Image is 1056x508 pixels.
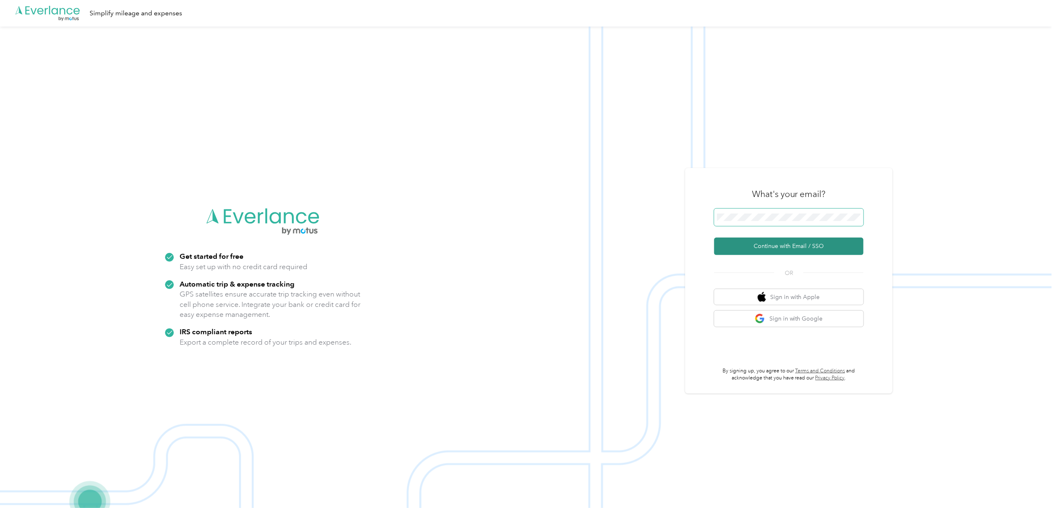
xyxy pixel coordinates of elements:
[180,327,252,336] strong: IRS compliant reports
[180,252,243,260] strong: Get started for free
[714,311,864,327] button: google logoSign in with Google
[714,367,864,382] p: By signing up, you agree to our and acknowledge that you have read our .
[755,314,765,324] img: google logo
[796,368,845,374] a: Terms and Conditions
[180,262,307,272] p: Easy set up with no credit card required
[758,292,766,302] img: apple logo
[180,289,361,320] p: GPS satellites ensure accurate trip tracking even without cell phone service. Integrate your bank...
[180,280,294,288] strong: Automatic trip & expense tracking
[815,375,845,381] a: Privacy Policy
[714,289,864,305] button: apple logoSign in with Apple
[714,238,864,255] button: Continue with Email / SSO
[774,269,803,277] span: OR
[90,8,182,19] div: Simplify mileage and expenses
[752,188,826,200] h3: What's your email?
[180,337,351,348] p: Export a complete record of your trips and expenses.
